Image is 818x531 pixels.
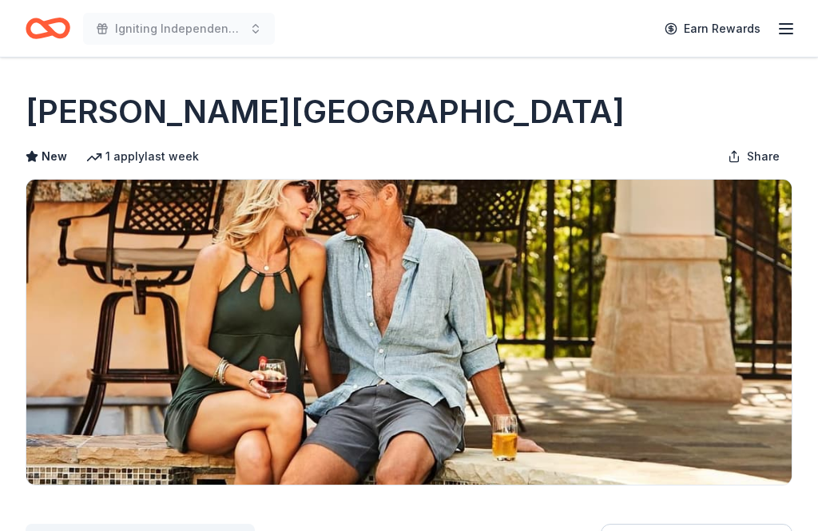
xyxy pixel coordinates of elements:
h1: [PERSON_NAME][GEOGRAPHIC_DATA] [26,89,625,134]
button: Igniting Independence Gala 2025 [83,13,275,45]
span: Igniting Independence Gala 2025 [115,19,243,38]
span: New [42,147,67,166]
div: 1 apply last week [86,147,199,166]
a: Home [26,10,70,47]
button: Share [715,141,792,172]
img: Image for La Cantera Resort & Spa [26,180,792,485]
a: Earn Rewards [655,14,770,43]
span: Share [747,147,780,166]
